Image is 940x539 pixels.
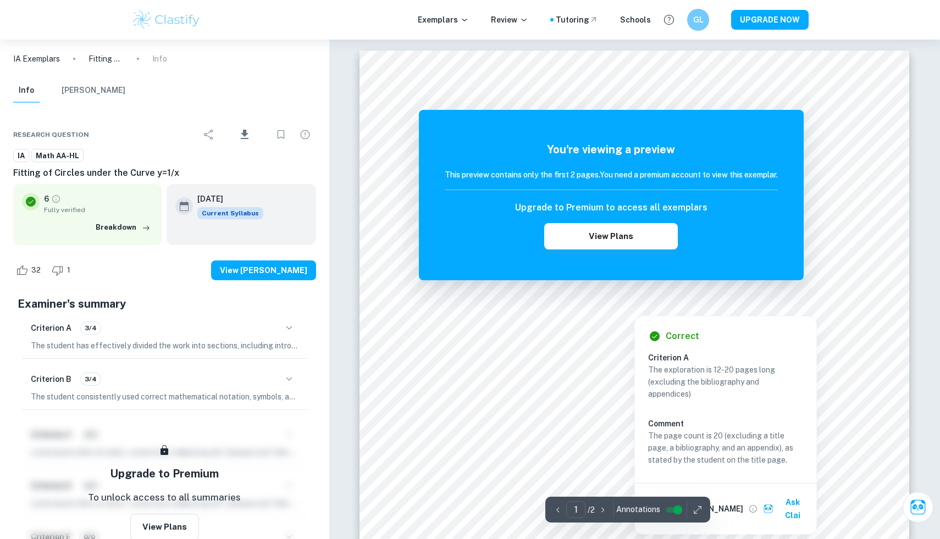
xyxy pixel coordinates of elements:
h5: Upgrade to Premium [110,465,219,482]
img: clai.svg [763,504,773,514]
h6: GL [692,14,705,26]
h6: Correct [666,330,699,343]
span: Annotations [616,504,660,515]
p: To unlock access to all summaries [88,491,241,505]
button: Info [13,79,40,103]
span: Research question [13,130,89,140]
button: View full profile [745,501,761,516]
span: IA [14,151,29,162]
p: The page count is 20 (excluding a title page, a bibliography, and an appendix), as stated by the ... [648,430,803,466]
h6: Criterion A [31,322,71,334]
span: 32 [25,265,47,276]
h6: Comment [648,418,803,430]
div: This exemplar is based on the current syllabus. Feel free to refer to it for inspiration/ideas wh... [197,207,263,219]
button: GL [687,9,709,31]
a: Math AA-HL [31,149,84,163]
span: Fully verified [44,205,153,215]
span: Math AA-HL [32,151,83,162]
button: View [PERSON_NAME] [211,260,316,280]
button: UPGRADE NOW [731,10,809,30]
h6: [DATE] [197,193,255,205]
a: Tutoring [556,14,598,26]
p: The student consistently used correct mathematical notation, symbols, and terminology, but should... [31,391,298,403]
a: Schools [620,14,651,26]
img: Clastify logo [131,9,201,31]
span: 3/4 [81,374,101,384]
h6: Upgrade to Premium to access all exemplars [515,201,707,214]
p: Fitting of Circles under the Curve y=1/x [89,53,124,65]
div: Like [13,262,47,279]
h5: Examiner's summary [18,296,312,312]
p: Review [491,14,528,26]
h6: Criterion B [31,373,71,385]
div: Dislike [49,262,76,279]
p: Exemplars [418,14,469,26]
div: Share [198,124,220,146]
span: 1 [61,265,76,276]
h5: You're viewing a preview [445,141,778,158]
h6: Fitting of Circles under the Curve y=1/x [13,166,316,180]
a: IA Exemplars [13,53,60,65]
a: Grade fully verified [51,194,61,204]
h6: This preview contains only the first 2 pages. You need a premium account to view this exemplar. [445,169,778,181]
button: Ask Clai [761,492,811,525]
div: Report issue [294,124,316,146]
button: Breakdown [93,219,153,236]
h6: [PERSON_NAME] [679,503,743,515]
button: [PERSON_NAME] [62,79,125,103]
button: View Plans [544,223,677,249]
h6: Criterion A [648,352,812,364]
p: The exploration is 12-20 pages long (excluding the bibliography and appendices) [648,364,803,400]
div: Download [222,120,268,149]
span: Current Syllabus [197,207,263,219]
p: / 2 [588,504,595,516]
span: 3/4 [81,323,101,333]
button: Help and Feedback [660,10,678,29]
p: The student has effectively divided the work into sections, including introduction, fundamentals,... [31,340,298,352]
p: Info [152,53,167,65]
p: 6 [44,193,49,205]
a: IA [13,149,29,163]
button: Ask Clai [903,492,933,523]
div: Bookmark [270,124,292,146]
